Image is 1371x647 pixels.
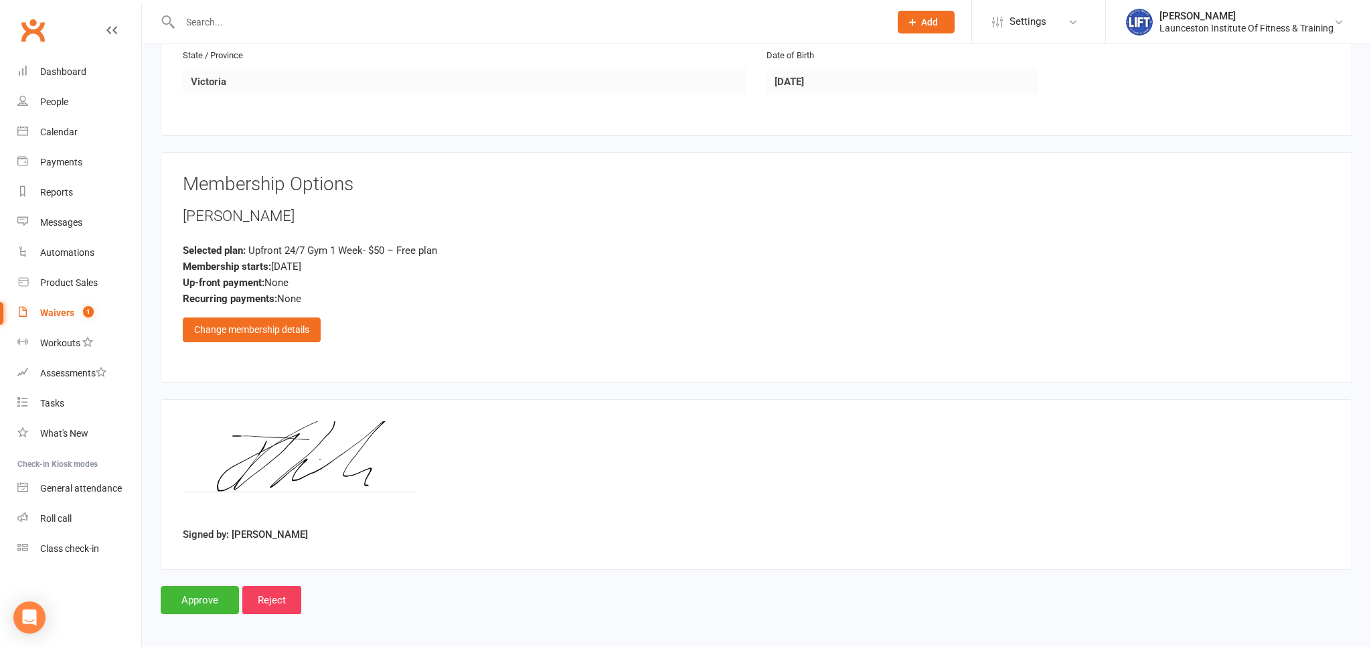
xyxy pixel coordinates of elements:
a: Dashboard [17,57,141,87]
label: State / Province [183,49,243,63]
img: thumb_image1711312309.png [1126,9,1153,35]
a: Product Sales [17,268,141,298]
div: Launceston Institute Of Fitness & Training [1159,22,1334,34]
label: Date of Birth [767,49,814,63]
div: Reports [40,187,73,198]
a: General attendance kiosk mode [17,474,141,504]
input: Reject [242,586,301,614]
a: Waivers 1 [17,298,141,328]
strong: Selected plan: [183,244,246,257]
a: Payments [17,147,141,177]
div: [DATE] [183,259,1330,275]
div: Automations [40,247,94,258]
a: What's New [17,419,141,449]
a: Reports [17,177,141,208]
div: Change membership details [183,317,321,342]
span: Add [921,17,938,27]
strong: Recurring payments: [183,293,277,305]
div: [PERSON_NAME] [183,206,1330,227]
input: Approve [161,586,239,614]
div: None [183,291,1330,307]
div: General attendance [40,483,122,494]
input: Search... [176,13,880,31]
a: Assessments [17,358,141,388]
div: Payments [40,157,82,167]
label: Signed by: [PERSON_NAME] [183,526,308,543]
a: Tasks [17,388,141,419]
div: None [183,275,1330,291]
a: People [17,87,141,117]
a: Workouts [17,328,141,358]
div: Roll call [40,513,72,524]
span: Settings [1010,7,1046,37]
div: Calendar [40,127,78,137]
a: Automations [17,238,141,268]
div: Workouts [40,338,80,348]
button: Add [898,11,955,33]
div: Messages [40,217,82,228]
img: image1755234443.png [183,421,417,522]
div: Waivers [40,307,74,318]
h3: Membership Options [183,174,1330,195]
a: Roll call [17,504,141,534]
div: Assessments [40,368,106,378]
span: 1 [83,306,94,317]
strong: Membership starts: [183,261,271,273]
div: People [40,96,68,107]
div: Dashboard [40,66,86,77]
div: Product Sales [40,277,98,288]
div: Class check-in [40,543,99,554]
div: Tasks [40,398,64,409]
a: Calendar [17,117,141,147]
a: Messages [17,208,141,238]
div: [PERSON_NAME] [1159,10,1334,22]
div: Open Intercom Messenger [13,601,46,634]
span: Upfront 24/7 Gym 1 Week- $50 – Free plan [248,244,437,257]
a: Clubworx [16,13,50,47]
a: Class kiosk mode [17,534,141,564]
div: What's New [40,428,88,439]
strong: Up-front payment: [183,277,264,289]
